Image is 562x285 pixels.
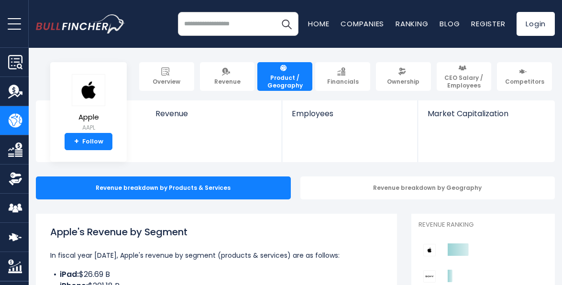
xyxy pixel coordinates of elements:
[428,109,544,118] span: Market Capitalization
[71,74,106,133] a: Apple AAPL
[214,78,241,86] span: Revenue
[423,244,436,256] img: Apple competitors logo
[74,137,79,146] strong: +
[36,176,291,199] div: Revenue breakdown by Products & Services
[139,62,194,91] a: Overview
[275,12,298,36] button: Search
[423,270,436,283] img: Sony Group Corporation competitors logo
[471,19,505,29] a: Register
[65,133,112,150] a: +Follow
[50,250,383,261] p: In fiscal year [DATE], Apple's revenue by segment (products & services) are as follows:
[72,113,105,121] span: Apple
[36,14,125,33] img: bullfincher logo
[146,100,282,134] a: Revenue
[376,62,431,91] a: Ownership
[50,269,383,280] li: $26.69 B
[315,62,370,91] a: Financials
[282,100,418,134] a: Employees
[437,62,492,91] a: CEO Salary / Employees
[341,19,384,29] a: Companies
[517,12,555,36] a: Login
[60,269,79,280] b: iPad:
[327,78,359,86] span: Financials
[396,19,428,29] a: Ranking
[72,123,105,132] small: AAPL
[387,78,419,86] span: Ownership
[36,14,125,33] a: Go to homepage
[155,109,273,118] span: Revenue
[308,19,329,29] a: Home
[292,109,408,118] span: Employees
[50,225,383,239] h1: Apple's Revenue by Segment
[440,19,460,29] a: Blog
[200,62,255,91] a: Revenue
[262,74,308,89] span: Product / Geography
[257,62,312,91] a: Product / Geography
[497,62,552,91] a: Competitors
[441,74,487,89] span: CEO Salary / Employees
[419,221,548,229] p: Revenue Ranking
[153,78,180,86] span: Overview
[8,172,22,186] img: Ownership
[505,78,544,86] span: Competitors
[300,176,555,199] div: Revenue breakdown by Geography
[418,100,554,134] a: Market Capitalization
